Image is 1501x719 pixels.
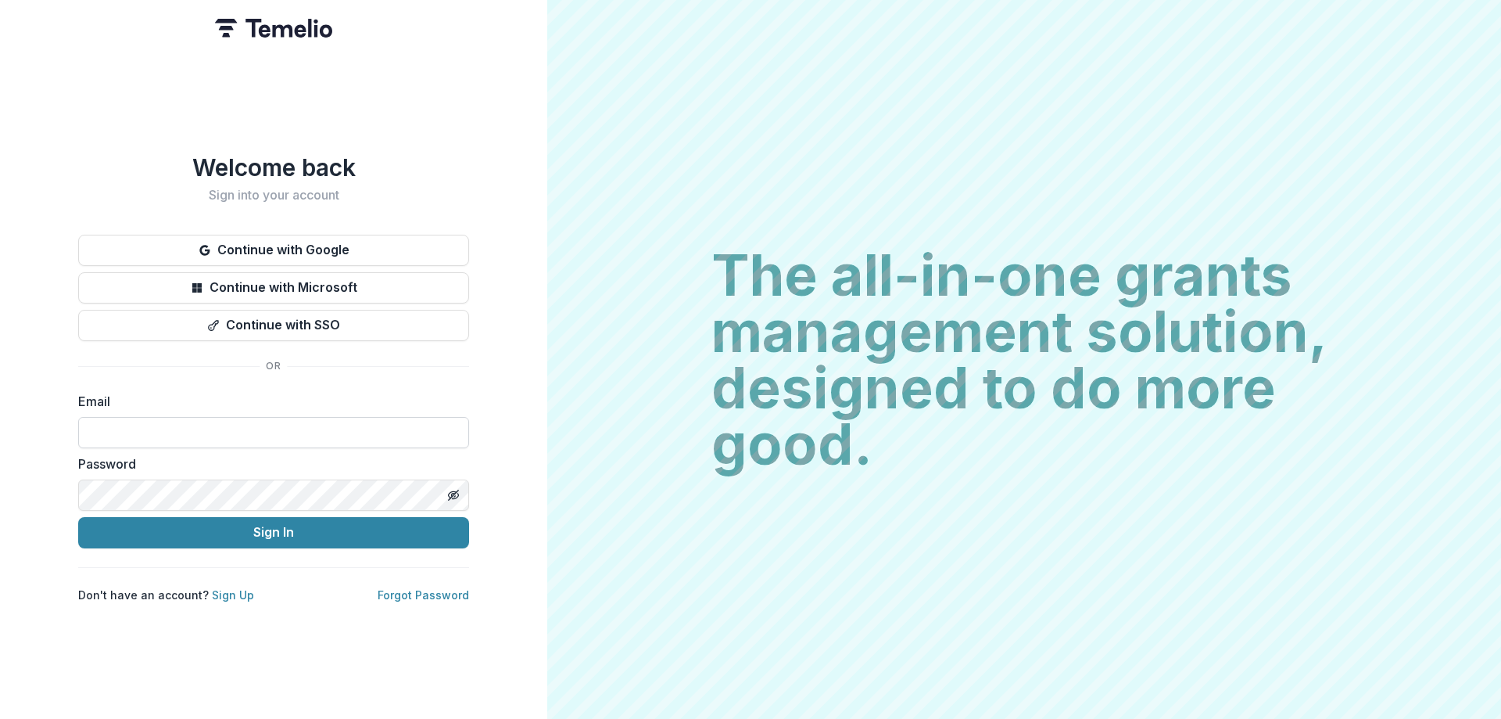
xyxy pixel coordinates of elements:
button: Toggle password visibility [441,483,466,508]
a: Sign Up [212,588,254,602]
button: Continue with Google [78,235,469,266]
img: Temelio [215,19,332,38]
h1: Welcome back [78,153,469,182]
button: Sign In [78,517,469,548]
button: Continue with SSO [78,310,469,341]
a: Forgot Password [378,588,469,602]
label: Password [78,455,460,473]
p: Don't have an account? [78,587,254,603]
button: Continue with Microsoft [78,272,469,304]
h2: Sign into your account [78,188,469,203]
label: Email [78,392,460,411]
